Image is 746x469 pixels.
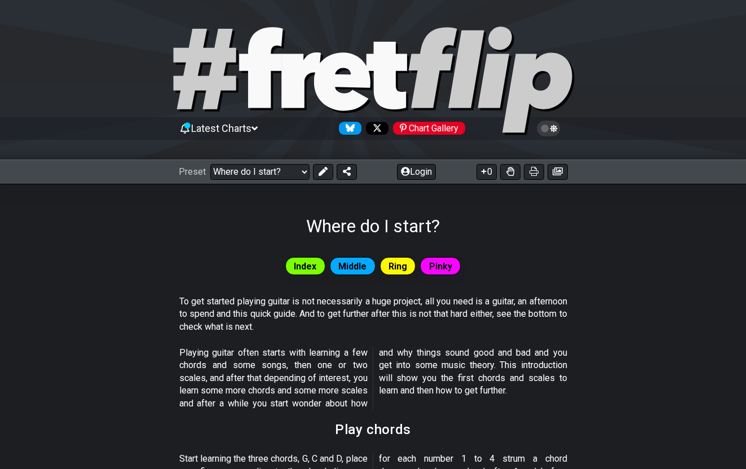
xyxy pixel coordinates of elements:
[337,164,357,180] button: Share Preset
[429,258,452,275] span: Pinky
[334,122,361,135] a: Follow #fretflip at Bluesky
[313,164,333,180] button: Edit Preset
[294,258,316,275] span: Index
[179,295,567,333] p: To get started playing guitar is not necessarily a huge project, all you need is a guitar, an aft...
[335,423,411,436] h2: Play chords
[393,122,465,135] div: Chart Gallery
[542,123,555,134] span: Toggle light / dark theme
[361,122,389,135] a: Follow #fretflip at X
[476,164,497,180] button: 0
[338,258,367,275] span: Middle
[389,122,465,135] a: #fretflip at Pinterest
[179,347,567,410] p: Playing guitar often starts with learning a few chords and some songs, then one or two scales, an...
[179,166,206,177] span: Preset
[389,258,407,275] span: Ring
[210,164,310,180] select: Preset
[191,122,251,134] span: Latest Charts
[306,215,440,237] h1: Where do I start?
[397,164,436,180] button: Login
[524,164,544,180] button: Print
[500,164,520,180] button: Toggle Dexterity for all fretkits
[548,164,568,180] button: Create image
